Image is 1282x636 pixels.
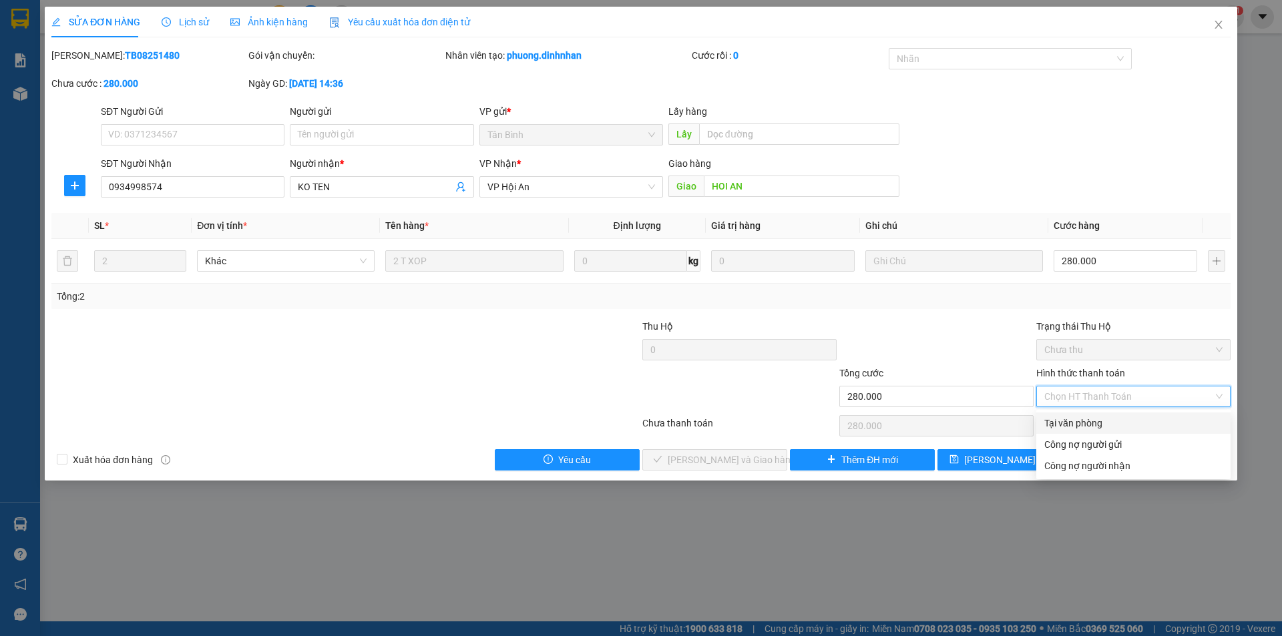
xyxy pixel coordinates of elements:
[790,449,935,470] button: plusThêm ĐH mới
[290,104,473,119] div: Người gửi
[711,220,761,231] span: Giá trị hàng
[699,123,899,145] input: Dọc đường
[67,452,158,467] span: Xuất hóa đơn hàng
[865,250,1043,272] input: Ghi Chú
[487,177,655,197] span: VP Hội An
[704,176,899,197] input: Dọc đường
[1044,416,1223,430] div: Tại văn phòng
[329,17,470,27] span: Yêu cầu xuất hóa đơn điện tử
[1036,455,1231,476] div: Cước gửi hàng sẽ được ghi vào công nợ của người nhận
[641,416,838,439] div: Chưa thanh toán
[162,17,209,27] span: Lịch sử
[507,50,582,61] b: phuong.dinhnhan
[1036,319,1231,334] div: Trạng thái Thu Hộ
[455,182,466,192] span: user-add
[197,220,247,231] span: Đơn vị tính
[668,158,711,169] span: Giao hàng
[125,50,180,61] b: TB08251480
[479,104,663,119] div: VP gửi
[1054,220,1100,231] span: Cước hàng
[161,455,170,464] span: info-circle
[230,17,308,27] span: Ảnh kiện hàng
[1044,340,1223,360] span: Chưa thu
[101,104,284,119] div: SĐT Người Gửi
[51,17,140,27] span: SỬA ĐƠN HÀNG
[1044,386,1223,406] span: Chọn HT Thanh Toán
[205,251,367,271] span: Khác
[544,454,553,465] span: exclamation-circle
[1208,250,1225,272] button: plus
[733,50,738,61] b: 0
[51,17,61,27] span: edit
[51,48,246,63] div: [PERSON_NAME]:
[57,250,78,272] button: delete
[839,368,883,378] span: Tổng cước
[495,449,640,470] button: exclamation-circleYêu cầu
[479,158,517,169] span: VP Nhận
[1044,437,1223,452] div: Công nợ người gửi
[668,106,707,117] span: Lấy hàng
[642,321,673,332] span: Thu Hộ
[51,76,246,91] div: Chưa cước :
[964,452,1071,467] span: [PERSON_NAME] thay đổi
[949,454,959,465] span: save
[711,250,855,272] input: 0
[65,180,85,191] span: plus
[487,125,655,145] span: Tân Bình
[445,48,689,63] div: Nhân viên tạo:
[289,78,343,89] b: [DATE] 14:36
[230,17,240,27] span: picture
[57,289,495,304] div: Tổng: 2
[687,250,700,272] span: kg
[668,123,699,145] span: Lấy
[692,48,886,63] div: Cước rồi :
[937,449,1082,470] button: save[PERSON_NAME] thay đổi
[668,176,704,197] span: Giao
[1200,7,1237,44] button: Close
[248,48,443,63] div: Gói vận chuyển:
[101,156,284,171] div: SĐT Người Nhận
[64,175,85,196] button: plus
[329,17,340,28] img: icon
[385,250,563,272] input: VD: Bàn, Ghế
[1044,458,1223,473] div: Công nợ người nhận
[1213,19,1224,30] span: close
[1036,434,1231,455] div: Cước gửi hàng sẽ được ghi vào công nợ của người gửi
[248,76,443,91] div: Ngày GD:
[1036,368,1125,378] label: Hình thức thanh toán
[103,78,138,89] b: 280.000
[841,452,898,467] span: Thêm ĐH mới
[558,452,591,467] span: Yêu cầu
[614,220,661,231] span: Định lượng
[642,449,787,470] button: check[PERSON_NAME] và Giao hàng
[94,220,105,231] span: SL
[827,454,836,465] span: plus
[162,17,171,27] span: clock-circle
[290,156,473,171] div: Người nhận
[385,220,429,231] span: Tên hàng
[860,213,1048,239] th: Ghi chú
